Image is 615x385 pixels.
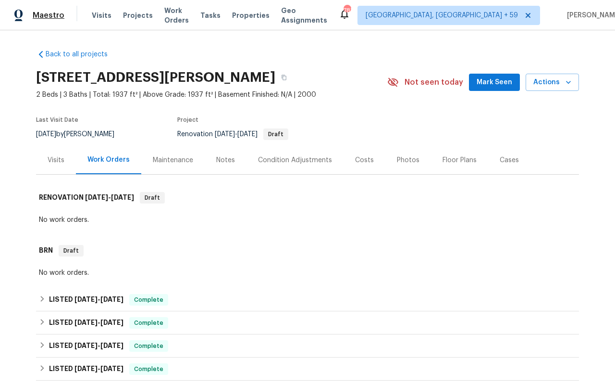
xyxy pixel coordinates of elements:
[443,155,477,165] div: Floor Plans
[237,131,258,138] span: [DATE]
[39,245,53,257] h6: BRN
[216,155,235,165] div: Notes
[366,11,518,20] span: [GEOGRAPHIC_DATA], [GEOGRAPHIC_DATA] + 59
[74,319,123,326] span: -
[232,11,270,20] span: Properties
[36,90,387,100] span: 2 Beds | 3 Baths | Total: 1937 ft² | Above Grade: 1937 ft² | Basement Finished: N/A | 2000
[258,155,332,165] div: Condition Adjustments
[33,11,64,20] span: Maestro
[92,11,111,20] span: Visits
[405,77,463,87] span: Not seen today
[111,194,134,201] span: [DATE]
[74,365,123,372] span: -
[100,296,123,303] span: [DATE]
[85,194,134,201] span: -
[123,11,153,20] span: Projects
[141,193,164,203] span: Draft
[74,296,123,303] span: -
[49,363,123,375] h6: LISTED
[60,246,83,256] span: Draft
[344,6,350,15] div: 783
[130,318,167,328] span: Complete
[500,155,519,165] div: Cases
[36,73,275,82] h2: [STREET_ADDRESS][PERSON_NAME]
[526,74,579,91] button: Actions
[36,50,128,59] a: Back to all projects
[100,342,123,349] span: [DATE]
[36,358,579,381] div: LISTED [DATE]-[DATE]Complete
[177,131,288,138] span: Renovation
[281,6,327,25] span: Geo Assignments
[74,365,98,372] span: [DATE]
[355,155,374,165] div: Costs
[36,235,579,266] div: BRN Draft
[39,268,576,278] div: No work orders.
[215,131,258,138] span: -
[36,288,579,311] div: LISTED [DATE]-[DATE]Complete
[215,131,235,138] span: [DATE]
[477,77,512,89] span: Mark Seen
[100,319,123,326] span: [DATE]
[39,192,134,204] h6: RENOVATION
[49,317,123,329] h6: LISTED
[130,341,167,351] span: Complete
[49,340,123,352] h6: LISTED
[74,342,98,349] span: [DATE]
[74,342,123,349] span: -
[74,296,98,303] span: [DATE]
[153,155,193,165] div: Maintenance
[36,182,579,213] div: RENOVATION [DATE]-[DATE]Draft
[164,6,189,25] span: Work Orders
[469,74,520,91] button: Mark Seen
[36,334,579,358] div: LISTED [DATE]-[DATE]Complete
[87,155,130,165] div: Work Orders
[49,294,123,306] h6: LISTED
[397,155,419,165] div: Photos
[275,69,293,86] button: Copy Address
[100,365,123,372] span: [DATE]
[48,155,64,165] div: Visits
[36,128,126,140] div: by [PERSON_NAME]
[39,215,576,225] div: No work orders.
[533,77,571,89] span: Actions
[130,295,167,305] span: Complete
[85,194,108,201] span: [DATE]
[36,311,579,334] div: LISTED [DATE]-[DATE]Complete
[130,364,167,374] span: Complete
[264,131,287,137] span: Draft
[177,117,198,123] span: Project
[36,117,78,123] span: Last Visit Date
[200,12,221,19] span: Tasks
[74,319,98,326] span: [DATE]
[36,131,56,138] span: [DATE]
